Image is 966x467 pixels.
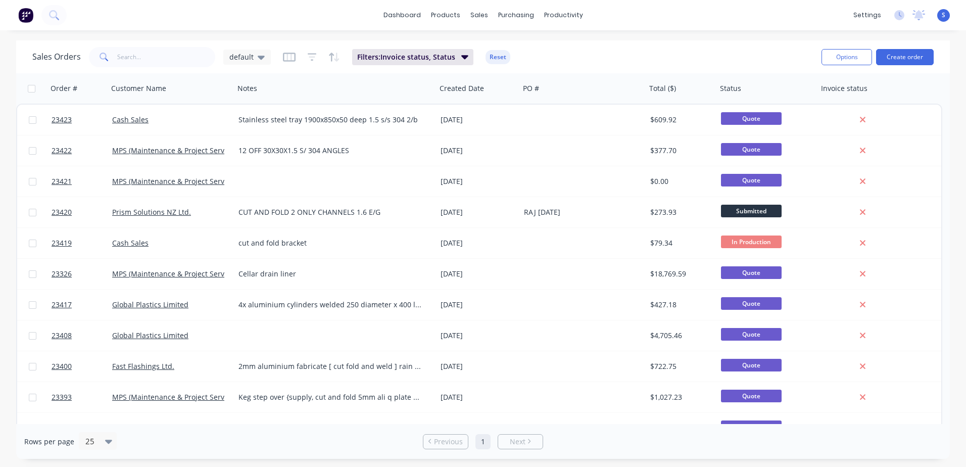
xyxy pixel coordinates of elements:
div: Created Date [440,83,484,94]
a: Previous page [423,437,468,447]
div: $79.34 [650,238,710,248]
div: [DATE] [441,207,516,217]
span: 23421 [52,176,72,186]
a: dashboard [378,8,426,23]
div: purchasing [493,8,539,23]
div: [DATE] [441,146,516,156]
div: 12 OFF 30X30X1.5 S/ 304 ANGLES [238,146,423,156]
a: Next page [498,437,543,447]
div: Invoice status [821,83,867,94]
div: CUT AND FOLD 2 ONLY CHANNELS 1.6 E/G [238,207,423,217]
div: $4,705.46 [650,331,710,341]
div: PO # [523,83,539,94]
span: Quote [721,390,782,402]
span: Quote [721,174,782,186]
span: Quote [721,359,782,371]
a: Page 1 is your current page [475,434,491,449]
div: [DATE] [441,176,516,186]
a: MPS (Maintenance & Project Services Ltd) [112,146,252,155]
a: 23417 [52,290,112,320]
span: 23326 [52,269,72,279]
span: Quote [721,297,782,310]
a: 23326 [52,259,112,289]
a: 23420 [52,197,112,227]
span: 23419 [52,238,72,248]
span: Next [510,437,525,447]
span: 23420 [52,207,72,217]
img: Factory [18,8,33,23]
div: Cellar drain liner [238,269,423,279]
div: 4x aluminium cylinders welded 250 diameter x 400 long [238,300,423,310]
a: 23400 [52,351,112,382]
a: MPS (Maintenance & Project Services Ltd) [112,269,252,278]
div: [DATE] [441,361,516,371]
div: $377.70 [650,146,710,156]
div: [DATE] [441,392,516,402]
a: 23422 [52,135,112,166]
div: RAJ [DATE] [524,207,636,217]
div: [DATE] [441,238,516,248]
a: Global Plastics Limited [112,331,188,340]
span: 23408 [52,331,72,341]
div: [DATE] [441,423,516,433]
div: cut and fold bracket [238,238,423,248]
div: 2mm aluminium fabricate [ cut fold and weld ] rain head/ flashing [238,361,423,371]
span: 23396 [52,423,72,433]
button: Reset [486,50,510,64]
div: products [426,8,465,23]
div: $427.18 [650,300,710,310]
span: 23417 [52,300,72,310]
span: 23423 [52,115,72,125]
span: default [229,52,254,62]
div: $273.93 [650,207,710,217]
input: Search... [117,47,216,67]
a: Prism Solutions NZ Ltd. [112,207,191,217]
a: 23421 [52,166,112,197]
a: 23396 [52,413,112,443]
div: productivity [539,8,588,23]
ul: Pagination [419,434,547,449]
div: $722.75 [650,361,710,371]
span: Previous [434,437,463,447]
span: Rows per page [24,437,74,447]
a: MPS (Maintenance & Project Services Ltd) [112,392,252,402]
div: Customer Name [111,83,166,94]
span: 23400 [52,361,72,371]
div: [DATE] [441,331,516,341]
a: Cash Sales [112,115,149,124]
a: 23423 [52,105,112,135]
div: sales [465,8,493,23]
span: Quote [721,266,782,279]
div: mod a bench Make new top [238,423,423,433]
div: Status [720,83,741,94]
div: $1,027.23 [650,392,710,402]
a: Fast Flashings Ltd. [112,361,174,371]
div: $609.92 [650,115,710,125]
div: $18,769.59 [650,269,710,279]
a: Cash Sales [112,238,149,248]
a: 23393 [52,382,112,412]
span: Quote [721,143,782,156]
div: [DATE] [441,115,516,125]
span: Quote [721,328,782,341]
span: 23393 [52,392,72,402]
div: Notes [237,83,257,94]
div: [DATE] [441,269,516,279]
span: Quote [721,421,782,433]
button: Options [822,49,872,65]
h1: Sales Orders [32,52,81,62]
span: Quote [721,112,782,125]
a: 23419 [52,228,112,258]
div: [DATE] [441,300,516,310]
div: Stainless steel tray 1900x850x50 deep 1.5 s/s 304 2/b [238,115,423,125]
span: In Production [721,236,782,248]
div: Order # [51,83,77,94]
a: 23408 [52,320,112,351]
span: S [942,11,945,20]
span: 23422 [52,146,72,156]
div: settings [848,8,886,23]
div: Keg step over {supply, cut and fold 5mm ali q plate 1x plate folded 2x steps [238,392,423,402]
span: Filters: Invoice status, Status [357,52,455,62]
button: Create order [876,49,934,65]
a: W C Property Services [112,423,186,433]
